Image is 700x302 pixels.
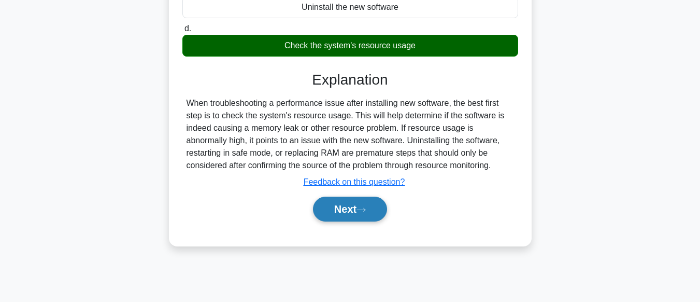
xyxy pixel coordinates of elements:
a: Feedback on this question? [304,177,405,186]
div: When troubleshooting a performance issue after installing new software, the best first step is to... [187,97,514,172]
button: Next [313,197,387,222]
span: d. [184,24,191,33]
h3: Explanation [189,71,512,89]
div: Check the system's resource usage [182,35,518,57]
